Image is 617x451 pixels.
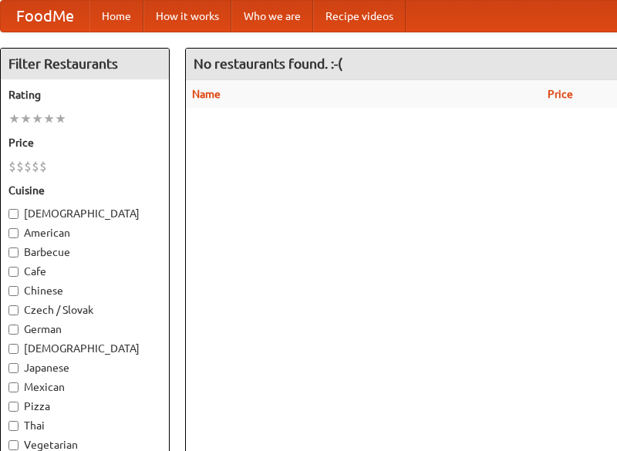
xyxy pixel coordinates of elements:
input: Japanese [8,363,19,373]
input: Czech / Slovak [8,305,19,315]
h5: Cuisine [8,183,161,198]
label: Mexican [8,379,161,395]
li: ★ [32,110,43,127]
label: Czech / Slovak [8,302,161,318]
input: Barbecue [8,247,19,257]
a: FoodMe [1,1,89,32]
h4: Filter Restaurants [1,49,169,79]
li: $ [8,158,16,175]
input: American [8,228,19,238]
li: ★ [8,110,20,127]
label: [DEMOGRAPHIC_DATA] [8,341,161,356]
label: German [8,321,161,337]
input: [DEMOGRAPHIC_DATA] [8,344,19,354]
input: Pizza [8,402,19,412]
li: ★ [20,110,32,127]
a: Price [548,88,573,100]
a: Home [89,1,143,32]
li: $ [32,158,39,175]
label: Japanese [8,360,161,375]
a: How it works [143,1,231,32]
h5: Price [8,135,161,150]
li: $ [16,158,24,175]
input: Thai [8,421,19,431]
h5: Rating [8,87,161,103]
label: Chinese [8,283,161,298]
input: Cafe [8,267,19,277]
input: Vegetarian [8,440,19,450]
label: Thai [8,418,161,433]
ng-pluralize: No restaurants found. :-( [194,56,342,71]
li: $ [39,158,47,175]
li: $ [24,158,32,175]
label: Cafe [8,264,161,279]
label: American [8,225,161,241]
input: [DEMOGRAPHIC_DATA] [8,209,19,219]
li: ★ [55,110,66,127]
input: Chinese [8,286,19,296]
a: Who we are [231,1,313,32]
label: Pizza [8,399,161,414]
input: Mexican [8,382,19,392]
label: [DEMOGRAPHIC_DATA] [8,206,161,221]
label: Barbecue [8,244,161,260]
li: ★ [43,110,55,127]
a: Recipe videos [313,1,406,32]
a: Name [192,88,221,100]
input: German [8,325,19,335]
